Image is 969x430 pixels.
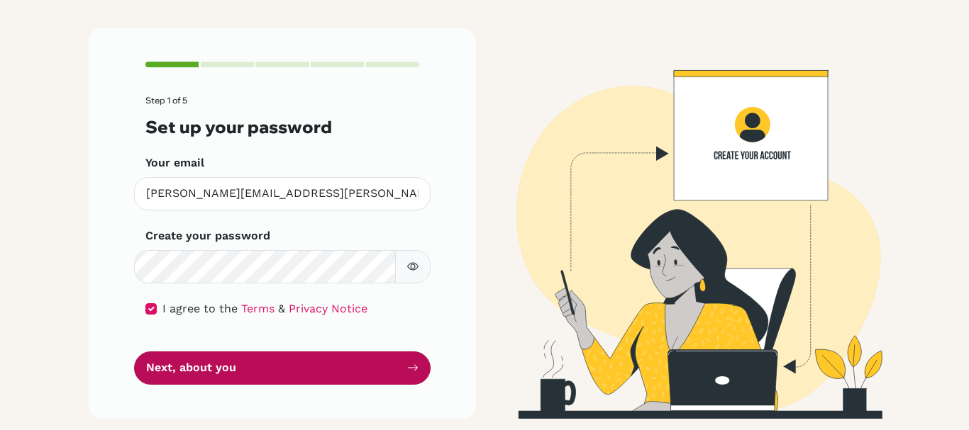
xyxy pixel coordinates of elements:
[278,302,285,315] span: &
[145,154,204,171] label: Your email
[145,117,419,137] h3: Set up your password
[134,177,431,210] input: Insert your email*
[145,227,270,244] label: Create your password
[162,302,238,315] span: I agree to the
[134,351,431,385] button: Next, about you
[241,302,275,315] a: Terms
[289,302,367,315] a: Privacy Notice
[145,95,187,106] span: Step 1 of 5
